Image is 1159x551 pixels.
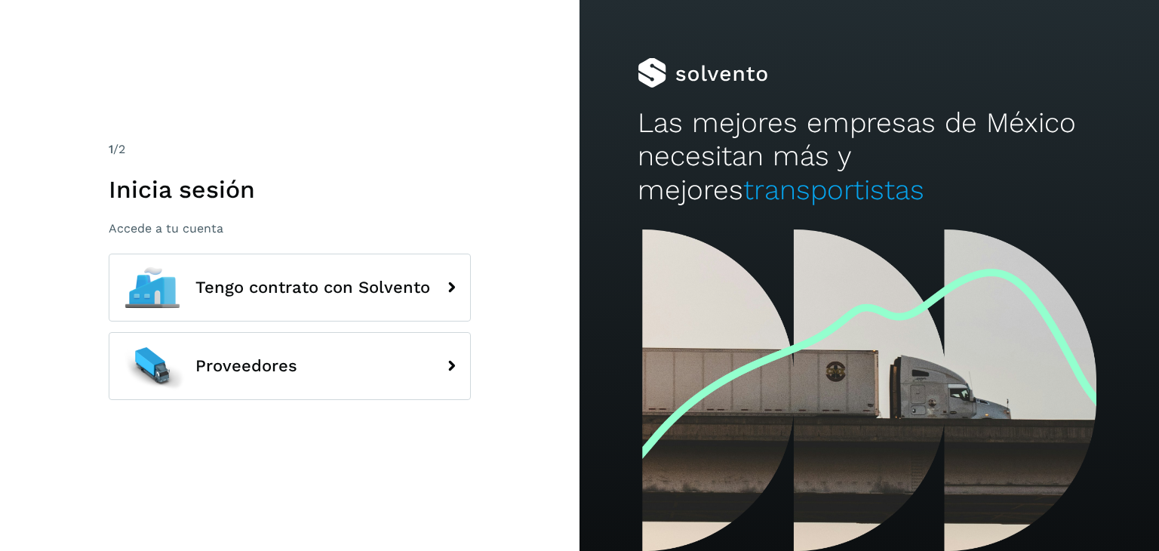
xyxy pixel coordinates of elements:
button: Tengo contrato con Solvento [109,254,471,322]
span: Tengo contrato con Solvento [195,279,430,297]
button: Proveedores [109,332,471,400]
span: transportistas [743,174,924,206]
h2: Las mejores empresas de México necesitan más y mejores [638,106,1101,207]
span: Proveedores [195,357,297,375]
div: /2 [109,140,471,159]
p: Accede a tu cuenta [109,221,471,235]
span: 1 [109,142,113,156]
h1: Inicia sesión [109,175,471,204]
